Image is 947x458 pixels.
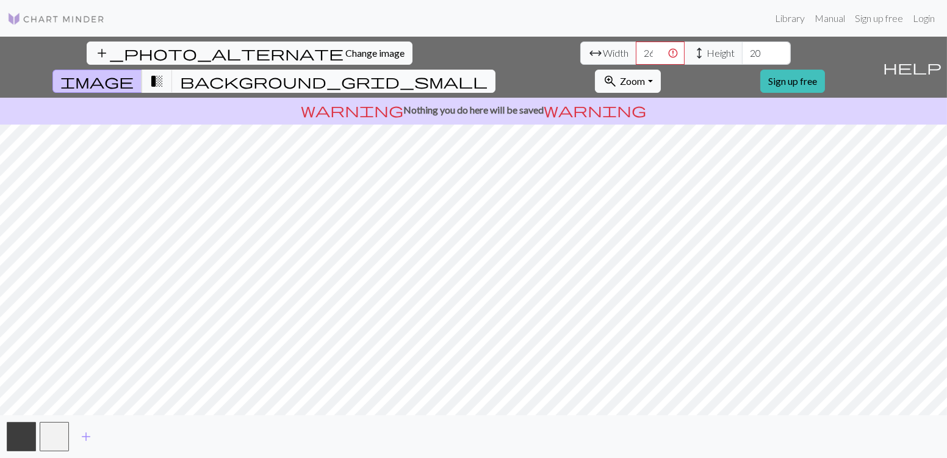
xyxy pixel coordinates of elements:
[87,42,412,65] button: Change image
[883,59,942,76] span: help
[603,46,628,60] span: Width
[95,45,344,62] span: add_photo_alternate
[7,12,105,26] img: Logo
[345,47,405,59] span: Change image
[79,428,93,445] span: add
[770,6,810,31] a: Library
[149,73,164,90] span: transition_fade
[810,6,850,31] a: Manual
[5,103,942,117] p: Nothing you do here will be saved
[850,6,908,31] a: Sign up free
[707,46,735,60] span: Height
[620,75,645,87] span: Zoom
[595,70,660,93] button: Zoom
[71,425,101,448] button: Add color
[301,101,403,118] span: warning
[603,73,618,90] span: zoom_in
[588,45,603,62] span: arrow_range
[60,73,134,90] span: image
[908,6,940,31] a: Login
[544,101,646,118] span: warning
[180,73,488,90] span: background_grid_small
[760,70,825,93] a: Sign up free
[877,37,947,98] button: Help
[692,45,707,62] span: height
